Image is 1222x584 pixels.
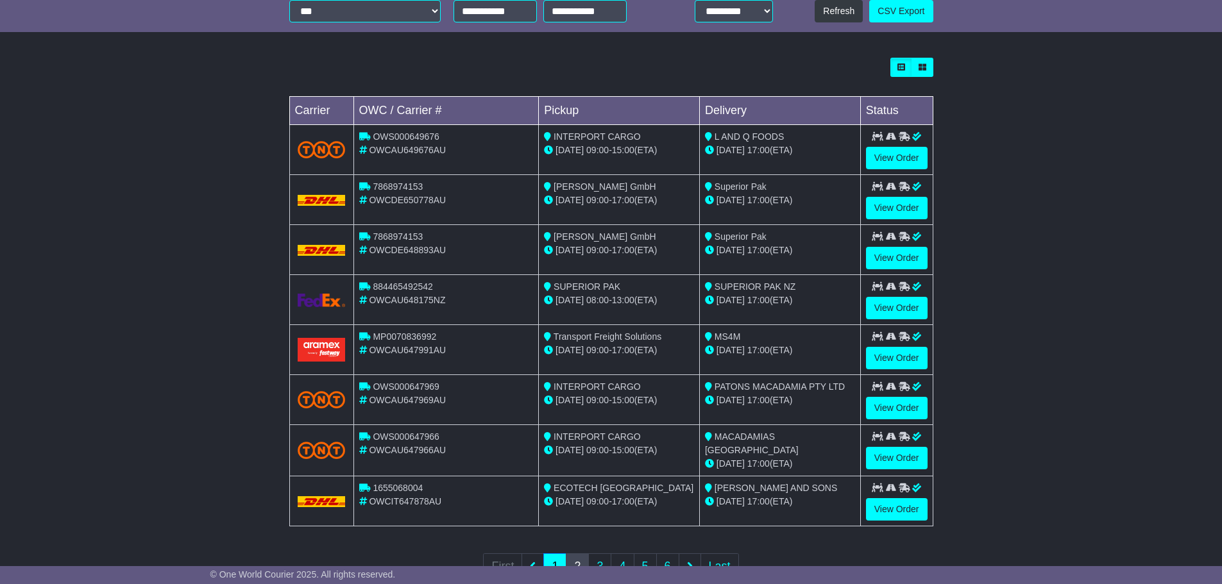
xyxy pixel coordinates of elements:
[860,97,933,125] td: Status
[612,195,634,205] span: 17:00
[747,458,770,469] span: 17:00
[717,395,745,405] span: [DATE]
[586,496,609,506] span: 09:00
[747,295,770,305] span: 17:00
[717,458,745,469] span: [DATE]
[289,97,353,125] td: Carrier
[586,245,609,255] span: 09:00
[554,231,656,242] span: [PERSON_NAME] GmbH
[373,231,423,242] span: 7868974153
[556,245,584,255] span: [DATE]
[210,569,396,580] span: © One World Courier 2025. All rights reserved.
[612,496,634,506] span: 17:00
[866,147,928,169] a: View Order
[866,347,928,369] a: View Order
[544,144,694,157] div: - (ETA)
[298,391,346,408] img: TNT_Domestic.png
[715,131,784,142] span: L AND Q FOODS
[715,331,740,342] span: MS4M
[747,195,770,205] span: 17:00
[747,245,770,255] span: 17:00
[369,395,446,405] span: OWCAU647969AU
[717,345,745,355] span: [DATE]
[586,295,609,305] span: 08:00
[298,496,346,506] img: DHL.png
[373,281,432,292] span: 884465492542
[586,195,609,205] span: 09:00
[705,194,855,207] div: (ETA)
[705,495,855,508] div: (ETA)
[544,394,694,407] div: - (ETA)
[369,145,446,155] span: OWCAU649676AU
[298,245,346,255] img: DHL.png
[715,181,767,192] span: Superior Pak
[373,181,423,192] span: 7868974153
[715,281,796,292] span: SUPERIOR PAK NZ
[705,294,855,307] div: (ETA)
[866,498,928,521] a: View Order
[717,145,745,155] span: [DATE]
[588,553,611,580] a: 3
[554,181,656,192] span: [PERSON_NAME] GmbH
[554,381,641,392] span: INTERPORT CARGO
[554,131,641,142] span: INTERPORT CARGO
[586,345,609,355] span: 09:00
[586,445,609,455] span: 09:00
[373,331,436,342] span: MP0070836992
[353,97,539,125] td: OWC / Carrier #
[544,344,694,357] div: - (ETA)
[611,553,634,580] a: 4
[556,345,584,355] span: [DATE]
[556,195,584,205] span: [DATE]
[705,394,855,407] div: (ETA)
[544,294,694,307] div: - (ETA)
[554,331,661,342] span: Transport Freight Solutions
[715,231,767,242] span: Superior Pak
[369,496,441,506] span: OWCIT647878AU
[612,445,634,455] span: 15:00
[369,345,446,355] span: OWCAU647991AU
[298,141,346,158] img: TNT_Domestic.png
[544,194,694,207] div: - (ETA)
[298,195,346,205] img: DHL.png
[556,496,584,506] span: [DATE]
[554,483,693,493] span: ECOTECH [GEOGRAPHIC_DATA]
[705,457,855,471] div: (ETA)
[747,145,770,155] span: 17:00
[369,195,446,205] span: OWCDE650778AU
[556,445,584,455] span: [DATE]
[556,295,584,305] span: [DATE]
[373,381,439,392] span: OWS000647969
[705,344,855,357] div: (ETA)
[539,97,700,125] td: Pickup
[586,145,609,155] span: 09:00
[717,245,745,255] span: [DATE]
[866,447,928,469] a: View Order
[747,496,770,506] span: 17:00
[866,197,928,219] a: View Order
[612,345,634,355] span: 17:00
[866,397,928,419] a: View Order
[612,145,634,155] span: 15:00
[700,553,739,580] a: Last
[656,553,679,580] a: 6
[866,297,928,319] a: View Order
[373,431,439,442] span: OWS000647966
[715,381,845,392] span: PATONS MACADAMIA PTY LTD
[612,295,634,305] span: 13:00
[554,431,641,442] span: INTERPORT CARGO
[369,295,445,305] span: OWCAU648175NZ
[543,553,566,580] a: 1
[556,395,584,405] span: [DATE]
[705,431,799,455] span: MACADAMIAS [GEOGRAPHIC_DATA]
[298,294,346,307] img: GetCarrierServiceLogo
[373,131,439,142] span: OWS000649676
[369,445,446,455] span: OWCAU647966AU
[747,345,770,355] span: 17:00
[717,496,745,506] span: [DATE]
[717,295,745,305] span: [DATE]
[747,395,770,405] span: 17:00
[612,245,634,255] span: 17:00
[705,144,855,157] div: (ETA)
[298,338,346,362] img: Aramex.png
